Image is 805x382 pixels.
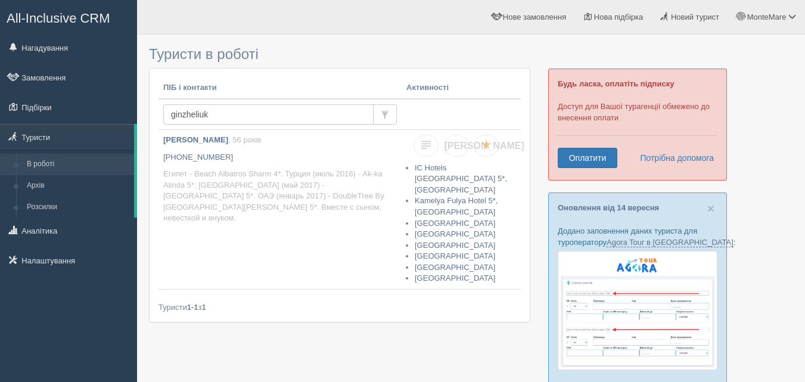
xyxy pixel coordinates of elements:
[7,11,110,26] span: All-Inclusive CRM
[747,13,787,21] span: MonteMare
[158,130,402,283] a: [PERSON_NAME], 56 років [PHONE_NUMBER] Египет - Beach Albatros Sharm 4*. Турция (июль 2016) - Ak-...
[415,263,495,272] a: [GEOGRAPHIC_DATA]
[632,148,714,168] a: Потрібна допомога
[187,303,198,312] b: 1-1
[415,251,495,260] a: [GEOGRAPHIC_DATA]
[707,202,714,215] button: Close
[503,13,566,21] span: Нове замовлення
[415,196,498,216] a: Kamelya Fulya Hotel 5*, [GEOGRAPHIC_DATA]
[163,104,374,125] input: Пошук за ПІБ, паспортом або контактами
[548,69,727,181] div: Доступ для Вашої турагенції обмежено до внесення оплати
[415,163,507,194] a: IC Hotels [GEOGRAPHIC_DATA] 5*, [GEOGRAPHIC_DATA]
[163,152,397,163] p: [PHONE_NUMBER]
[202,303,206,312] b: 1
[415,274,495,282] a: [GEOGRAPHIC_DATA]
[415,241,495,250] a: [GEOGRAPHIC_DATA]
[558,225,717,248] p: Додано заповнення даних туриста для туроператору :
[445,141,524,151] span: [PERSON_NAME]
[163,169,397,224] p: Египет - Beach Albatros Sharm 4*. Турция (июль 2016) - Ak-ka Alinda 5*. [GEOGRAPHIC_DATA] (май 20...
[163,135,228,144] b: [PERSON_NAME]
[558,203,659,212] a: Оновлення від 14 вересня
[558,79,674,88] b: Будь ласка, оплатіть підписку
[594,13,644,21] span: Нова підбірка
[21,154,134,175] a: В роботі
[402,77,521,99] th: Активності
[415,219,495,228] a: [GEOGRAPHIC_DATA]
[228,135,261,144] span: , 56 років
[21,197,134,218] a: Розсилки
[558,251,717,370] img: agora-tour-%D1%84%D0%BE%D1%80%D0%BC%D0%B0-%D0%B1%D1%80%D0%BE%D0%BD%D1%8E%D0%B2%D0%B0%D0%BD%D0%BD%...
[558,148,617,168] a: Оплатити
[149,46,259,62] span: Туристи в роботі
[158,302,521,313] div: Туристи з
[21,175,134,197] a: Архів
[444,135,469,157] a: [PERSON_NAME]
[158,77,402,99] th: ПІБ і контакти
[607,238,733,247] a: Agora Tour в [GEOGRAPHIC_DATA]
[707,201,714,215] span: ×
[671,13,719,21] span: Новий турист
[1,1,136,33] a: All-Inclusive CRM
[415,229,495,238] a: [GEOGRAPHIC_DATA]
